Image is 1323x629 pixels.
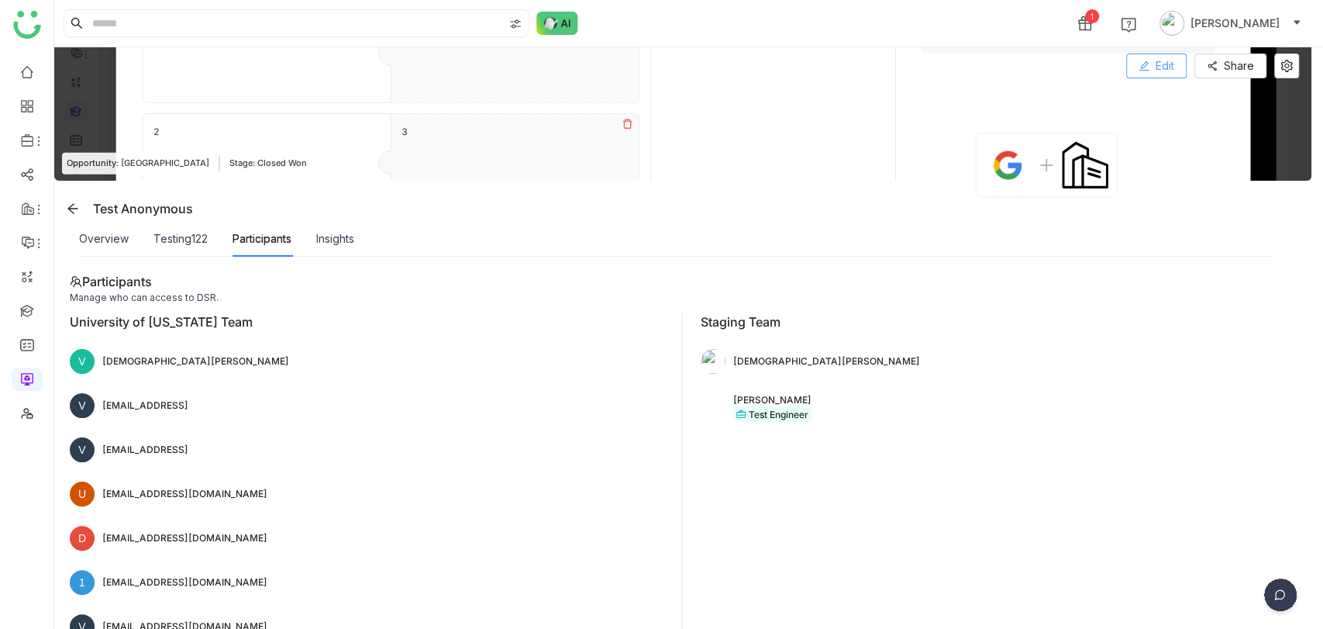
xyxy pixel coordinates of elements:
button: Share [1194,54,1266,78]
img: job_title.svg [736,410,746,419]
div: University of [US_STATE] Team [70,313,646,336]
div: Participants [70,272,1296,291]
div: [EMAIL_ADDRESS] [102,443,188,457]
div: [EMAIL_ADDRESS][DOMAIN_NAME] [102,575,267,589]
div: V [70,349,95,374]
div: U [70,482,95,506]
div: [DEMOGRAPHIC_DATA][PERSON_NAME] [733,354,920,368]
div: Manage who can access to DSR. [70,291,1296,305]
div: [EMAIL_ADDRESS] [102,399,188,413]
img: 684be972847de31b02b70467 [701,395,725,420]
div: V [70,437,95,462]
span: Edit [1156,57,1174,74]
div: [PERSON_NAME] [733,393,811,407]
img: search-type.svg [509,18,522,30]
div: [EMAIL_ADDRESS][DOMAIN_NAME] [102,487,267,501]
div: [DEMOGRAPHIC_DATA][PERSON_NAME] [102,354,289,368]
div: [EMAIL_ADDRESS][DOMAIN_NAME] [102,531,267,545]
img: ask-buddy-normal.svg [536,12,578,35]
div: V [70,393,95,418]
div: D [70,526,95,551]
button: Edit [1126,54,1187,78]
div: Test Anonymous [60,196,193,221]
span: [PERSON_NAME] [1190,15,1280,32]
div: 1 [1085,9,1099,23]
button: [PERSON_NAME] [1156,11,1304,36]
img: logo [13,11,41,39]
img: avatar [1159,11,1184,36]
div: Test Engineer [749,409,808,420]
div: 1 [70,570,95,595]
span: Share [1224,57,1254,74]
div: Testing122 [153,230,208,247]
div: Overview [79,230,129,247]
div: Staging Team [701,313,1277,336]
img: 684a9b06de261c4b36a3cf65 [701,349,725,374]
img: help.svg [1121,17,1136,33]
span: Opportunity: [GEOGRAPHIC_DATA] [67,157,209,170]
div: Insights [316,230,354,247]
img: dsr-chat-floating.svg [1261,579,1300,617]
span: Stage: Closed Won [229,157,307,170]
div: Participants [233,230,291,247]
